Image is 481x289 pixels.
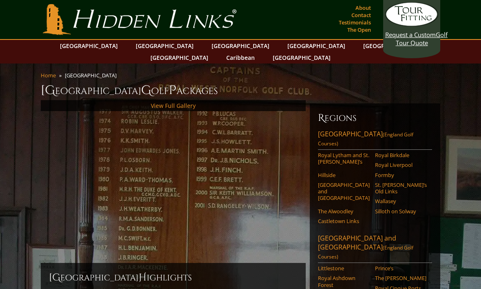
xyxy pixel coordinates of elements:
[318,112,432,125] h6: Regions
[337,17,373,28] a: Testimonials
[318,172,370,178] a: Hillside
[41,72,56,79] a: Home
[375,208,427,215] a: Silloth on Solway
[318,234,432,263] a: [GEOGRAPHIC_DATA] and [GEOGRAPHIC_DATA](England Golf Courses)
[375,152,427,158] a: Royal Birkdale
[318,152,370,165] a: Royal Lytham and St. [PERSON_NAME]’s
[318,265,370,271] a: Littlestone
[49,271,298,284] h2: [GEOGRAPHIC_DATA] ighlights
[375,162,427,168] a: Royal Liverpool
[375,275,427,281] a: The [PERSON_NAME]
[151,102,196,109] a: View Full Gallery
[318,275,370,288] a: Royal Ashdown Forest
[385,31,436,39] span: Request a Custom
[318,208,370,215] a: The Alwoodley
[375,265,427,271] a: Prince’s
[141,82,151,99] span: G
[146,52,212,63] a: [GEOGRAPHIC_DATA]
[283,40,349,52] a: [GEOGRAPHIC_DATA]
[139,271,147,284] span: H
[375,182,427,195] a: St. [PERSON_NAME]’s Old Links
[41,82,440,99] h1: [GEOGRAPHIC_DATA] olf ackages
[65,72,120,79] li: [GEOGRAPHIC_DATA]
[385,2,438,47] a: Request a CustomGolf Tour Quote
[269,52,335,63] a: [GEOGRAPHIC_DATA]
[56,40,122,52] a: [GEOGRAPHIC_DATA]
[207,40,274,52] a: [GEOGRAPHIC_DATA]
[359,40,425,52] a: [GEOGRAPHIC_DATA]
[375,172,427,178] a: Formby
[349,9,373,21] a: Contact
[318,218,370,224] a: Castletown Links
[318,129,432,150] a: [GEOGRAPHIC_DATA](England Golf Courses)
[132,40,198,52] a: [GEOGRAPHIC_DATA]
[318,182,370,201] a: [GEOGRAPHIC_DATA] and [GEOGRAPHIC_DATA]
[169,82,177,99] span: P
[345,24,373,35] a: The Open
[375,198,427,204] a: Wallasey
[353,2,373,13] a: About
[222,52,259,63] a: Caribbean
